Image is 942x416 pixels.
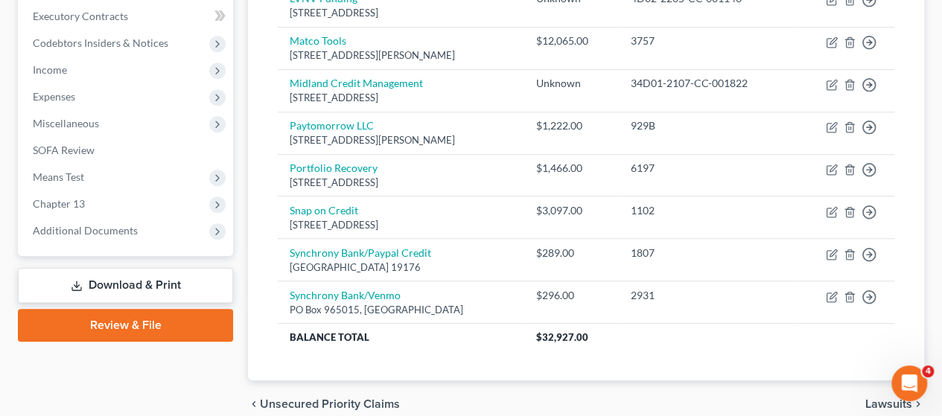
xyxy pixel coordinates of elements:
a: Matco Tools [290,34,346,47]
div: 34D01-2107-CC-001822 [631,76,783,91]
div: [STREET_ADDRESS] [290,91,512,105]
span: Codebtors Insiders & Notices [33,36,168,49]
span: 4 [922,365,934,377]
a: Midland Credit Management [290,77,423,89]
div: PO Box 965015, [GEOGRAPHIC_DATA] [290,303,512,317]
div: 3757 [631,33,783,48]
div: $296.00 [536,288,607,303]
button: chevron_left Unsecured Priority Claims [248,398,400,410]
div: [STREET_ADDRESS] [290,176,512,190]
a: Executory Contracts [21,3,233,30]
div: 929B [631,118,783,133]
span: $32,927.00 [536,331,588,343]
div: [STREET_ADDRESS] [290,218,512,232]
i: chevron_left [248,398,260,410]
a: Synchrony Bank/Paypal Credit [290,246,431,259]
span: SOFA Review [33,144,95,156]
a: Synchrony Bank/Venmo [290,289,401,301]
span: Means Test [33,170,84,183]
span: Miscellaneous [33,117,99,129]
div: 2931 [631,288,783,303]
span: Lawsuits [865,398,912,410]
div: [STREET_ADDRESS][PERSON_NAME] [290,48,512,63]
span: Income [33,63,67,76]
a: Review & File [18,309,233,342]
iframe: Intercom live chat [891,365,927,401]
div: [STREET_ADDRESS][PERSON_NAME] [290,133,512,147]
div: $289.00 [536,246,607,260]
a: SOFA Review [21,137,233,164]
div: [STREET_ADDRESS] [290,6,512,20]
div: 1807 [631,246,783,260]
span: Executory Contracts [33,10,128,22]
div: 6197 [631,161,783,176]
button: Lawsuits chevron_right [865,398,924,410]
th: Balance Total [278,324,523,351]
span: Additional Documents [33,224,138,237]
a: Snap on Credit [290,204,358,217]
a: Paytomorrow LLC [290,119,374,132]
span: Chapter 13 [33,197,85,210]
span: Expenses [33,90,75,103]
a: Portfolio Recovery [290,161,378,174]
div: $1,222.00 [536,118,607,133]
div: $3,097.00 [536,203,607,218]
div: $12,065.00 [536,33,607,48]
span: Unsecured Priority Claims [260,398,400,410]
a: Download & Print [18,268,233,303]
div: 1102 [631,203,783,218]
div: Unknown [536,76,607,91]
div: $1,466.00 [536,161,607,176]
i: chevron_right [912,398,924,410]
div: [GEOGRAPHIC_DATA] 19176 [290,260,512,275]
